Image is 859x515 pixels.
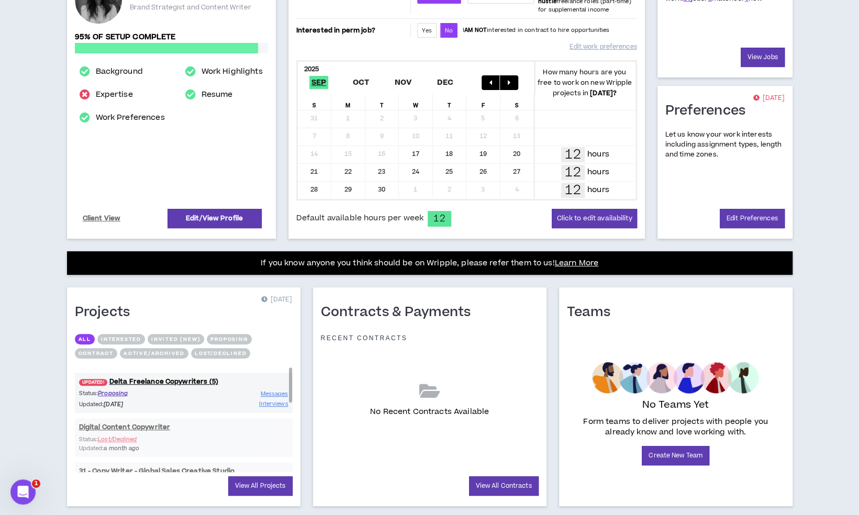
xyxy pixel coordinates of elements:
p: Status: [79,389,184,398]
button: Lost/Declined [191,348,250,359]
b: [DATE] ? [590,88,617,98]
a: Background [95,65,142,78]
iframe: Intercom live chat [10,479,36,505]
div: T [365,94,399,110]
a: Edit work preferences [570,38,637,56]
p: How many hours are you free to work on new Wripple projects in [534,67,635,98]
p: 95% of setup complete [75,31,268,43]
p: hours [587,184,609,196]
p: I interested in contract to hire opportunities [463,26,609,35]
p: Interested in perm job? [296,23,409,38]
div: T [433,94,467,110]
button: All [75,334,95,344]
p: hours [587,149,609,160]
div: S [298,94,332,110]
a: Messages [261,389,288,399]
div: S [500,94,534,110]
h1: Teams [567,304,618,321]
strong: AM NOT [464,26,487,34]
span: No [445,27,453,35]
div: F [466,94,500,110]
div: W [399,94,433,110]
button: Click to edit availability [552,209,637,228]
button: Active/Archived [120,348,188,359]
a: Edit Preferences [720,209,785,228]
p: Let us know your work interests including assignment types, length and time zones. [665,130,785,160]
h1: Contracts & Payments [321,304,479,321]
a: Learn More [555,257,598,268]
span: Nov [393,76,414,89]
a: Interviews [259,399,288,409]
a: Create New Team [642,446,709,465]
a: View Jobs [741,48,785,67]
span: Dec [435,76,456,89]
button: Proposing [207,334,251,344]
button: Invited (new) [148,334,204,344]
p: Form teams to deliver projects with people you already know and love working with. [571,417,780,438]
a: UPDATED!Delta Freelance Copywriters (5) [75,377,293,387]
span: Interviews [259,400,288,408]
a: Resume [202,88,233,101]
a: Work Highlights [202,65,263,78]
a: View All Contracts [469,476,539,496]
p: [DATE] [753,93,784,104]
p: No Recent Contracts Available [370,406,489,418]
b: 2025 [304,64,319,74]
i: [DATE] [104,400,123,408]
button: Contract [75,348,117,359]
a: View All Projects [228,476,293,496]
button: Interested [97,334,145,344]
a: Edit/View Profile [168,209,262,228]
h1: Projects [75,304,138,321]
p: [DATE] [261,295,292,305]
div: M [331,94,365,110]
span: Oct [351,76,372,89]
span: 1 [32,479,40,488]
span: Messages [261,390,288,398]
h1: Preferences [665,103,754,119]
p: Recent Contracts [321,334,408,342]
a: Expertise [95,88,132,101]
span: Yes [422,27,431,35]
p: hours [587,166,609,178]
p: If you know anyone you think should be on Wripple, please refer them to us! [261,257,598,270]
span: Default available hours per week [296,212,423,224]
img: empty [592,362,759,394]
span: UPDATED! [79,379,107,386]
span: Sep [309,76,329,89]
a: Work Preferences [95,111,164,124]
a: Client View [81,209,122,228]
span: Proposing [98,389,128,397]
p: Updated: [79,400,184,409]
p: Brand Strategist and Content Writer [130,3,251,12]
p: No Teams Yet [642,398,709,412]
